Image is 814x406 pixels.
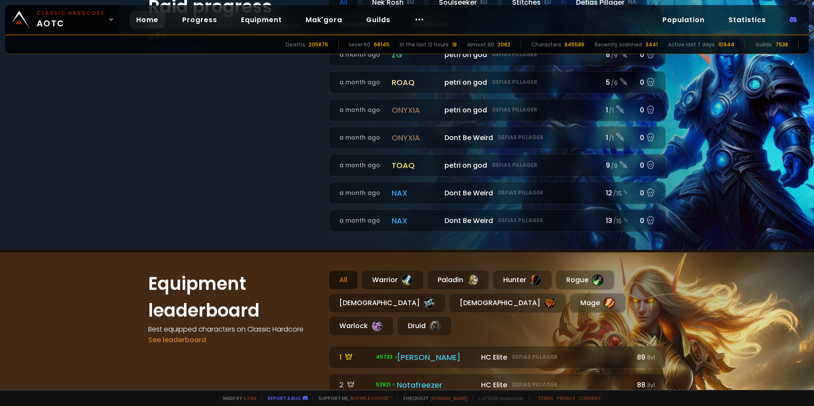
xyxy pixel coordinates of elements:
[755,41,772,49] div: Guilds
[376,381,396,389] span: 53921
[329,316,394,336] div: Warlock
[359,11,397,29] a: Guilds
[329,71,666,94] a: a month agoroaqpetri on godDefias Pillager5 /60
[313,395,393,401] span: Support me,
[37,9,105,30] span: AOTC
[329,43,666,66] a: a month agozgpetri on godDefias Pillager8 /90
[473,395,524,401] span: v. d752d5 - production
[498,41,510,49] div: 2062
[349,41,370,49] div: Level 60
[668,41,715,49] div: Active last 7 days
[397,352,476,363] div: [PERSON_NAME]
[329,374,666,396] a: 2 53921 Notafreezer HC EliteDefias Pillager88ilvl
[5,5,119,34] a: Classic HardcoreAOTC
[467,41,494,49] div: Almost 60
[579,395,601,401] a: Consent
[398,395,467,401] span: Checkout
[722,11,773,29] a: Statistics
[37,9,105,17] small: Classic Hardcore
[268,395,301,401] a: Report a bug
[449,293,566,313] div: [DEMOGRAPHIC_DATA]
[329,126,666,149] a: a month agoonyxiaDont Be WeirdDefias Pillager1 /10
[481,380,628,390] div: HC Elite
[350,395,393,401] a: Buy me a coffee
[376,353,398,361] span: 45733
[430,395,467,401] a: [DOMAIN_NAME]
[218,395,256,401] span: Made by
[427,270,489,290] div: Paladin
[175,11,224,29] a: Progress
[512,353,557,361] small: Defias Pillager
[309,41,328,49] div: 205875
[148,324,318,335] h4: Best equipped characters on Classic Hardcore
[329,99,666,121] a: a month agoonyxiapetri on godDefias Pillager1 /10
[148,270,318,324] h1: Equipment leaderboard
[538,395,553,401] a: Terms
[329,270,358,290] div: All
[244,395,256,401] a: a fan
[647,381,655,389] small: ilvl
[656,11,711,29] a: Population
[557,395,575,401] a: Privacy
[570,293,626,313] div: Mage
[397,316,452,336] div: Druid
[512,381,557,389] small: Defias Pillager
[339,352,371,363] div: 1
[148,335,206,345] a: See leaderboard
[400,41,449,49] div: In the last 12 hours
[565,41,585,49] div: 845586
[531,41,561,49] div: Characters
[329,154,666,177] a: a month agotoaqpetri on godDefias Pillager9 /90
[556,270,614,290] div: Rogue
[595,41,642,49] div: Recently scanned
[718,41,734,49] div: 10944
[329,182,666,204] a: a month agonaxDont Be WeirdDefias Pillager12 /150
[481,352,628,363] div: HC Elite
[647,354,655,362] small: ilvl
[329,346,666,369] a: 1 45733 [PERSON_NAME] HC EliteDefias Pillager89ilvl
[299,11,349,29] a: Mak'gora
[361,270,424,290] div: Warrior
[339,380,371,390] div: 2
[397,379,476,391] div: Notafreezer
[775,41,788,49] div: 7538
[493,270,552,290] div: Hunter
[633,380,655,390] div: 88
[374,41,390,49] div: 66145
[645,41,658,49] div: 3441
[234,11,289,29] a: Equipment
[129,11,165,29] a: Home
[286,41,305,49] div: Deaths
[329,293,446,313] div: [DEMOGRAPHIC_DATA]
[633,352,655,363] div: 89
[452,41,457,49] div: 18
[329,209,666,232] a: a month agonaxDont Be WeirdDefias Pillager13 /150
